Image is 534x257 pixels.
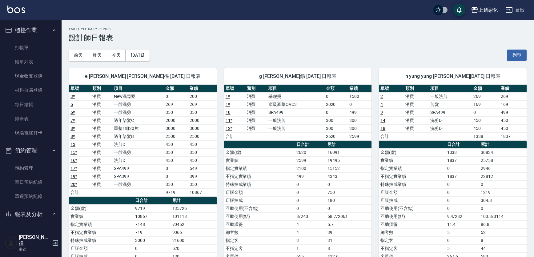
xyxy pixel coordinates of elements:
td: 300 [324,116,348,124]
td: 消費 [404,108,429,116]
th: 業績 [499,85,527,93]
button: 前天 [69,50,88,61]
td: 不指定實業績 [224,172,295,180]
td: 1837 [446,156,480,164]
div: 上越彰化 [478,6,498,14]
td: 一般洗剪 [112,108,164,116]
td: 0 [295,188,326,196]
td: 合計 [69,188,91,196]
td: 重整1組20片 [112,124,164,132]
td: 269 [472,92,499,100]
td: 1338 [446,148,480,156]
td: 19495 [326,156,371,164]
a: 14 [380,118,385,123]
td: 0 [479,180,527,188]
td: 103.8/3114 [479,212,527,220]
td: 5.7 [326,220,371,228]
button: [DATE] [126,50,149,61]
td: 1338 [472,132,499,140]
td: 實業績 [379,156,445,164]
table: a dense table [379,85,527,141]
td: 300 [348,116,371,124]
th: 單號 [379,85,404,93]
td: 11.4 [446,220,480,228]
td: 5 [446,244,480,252]
th: 業績 [348,85,371,93]
td: 消費 [91,132,113,140]
td: 15152 [326,164,371,172]
th: 類別 [91,85,113,93]
td: 9719 [134,204,171,212]
td: 2000 [188,116,217,124]
td: 消費 [404,100,429,108]
td: 實業績 [224,156,295,164]
td: 520 [171,244,217,252]
a: 5 [70,102,73,107]
img: Person [5,237,17,249]
td: 互助獲得 [379,220,445,228]
table: a dense table [69,85,217,197]
td: 0 [326,180,371,188]
th: 日合計 [134,197,171,205]
td: 52 [479,228,527,236]
td: 10867 [188,188,217,196]
td: 不指定實業績 [379,172,445,180]
td: 一般洗剪 [267,124,324,132]
button: 預約管理 [2,143,59,159]
td: 9.4/282 [446,212,480,220]
td: 101118 [171,212,217,220]
td: 30834 [479,148,527,156]
td: 消費 [404,124,429,132]
td: SPA399 [112,172,164,180]
a: 帳單列表 [2,55,59,69]
td: 300 [348,124,371,132]
td: SPA499 [112,164,164,172]
td: 450 [188,156,217,164]
h2: Employee Daily Report [69,27,527,31]
th: 類別 [404,85,429,93]
td: 0 [164,92,188,100]
td: 一般洗剪 [429,92,472,100]
td: 169 [499,100,527,108]
td: 1837 [499,132,527,140]
td: 指定客 [379,236,445,244]
td: New洗專案 [112,92,164,100]
td: 實業績 [69,212,134,220]
td: 特殊抽成業績 [379,180,445,188]
td: 剪髮 [429,100,472,108]
a: 材料自購登錄 [2,83,59,97]
td: 8/240 [295,212,326,220]
td: 169 [472,100,499,108]
td: 2500 [188,132,217,140]
a: 單日預約紀錄 [2,175,59,189]
h3: 設計師日報表 [69,34,527,42]
td: SPA499 [267,108,324,116]
td: 9066 [171,228,217,236]
td: 消費 [404,92,429,100]
td: 頂級豪華OVC3 [267,100,324,108]
td: 499 [295,172,326,180]
td: 399 [188,172,217,180]
td: 450 [188,140,217,148]
th: 日合計 [295,141,326,149]
td: 350 [188,148,217,156]
td: 互助獲得 [224,220,295,228]
td: 2599 [295,156,326,164]
td: 350 [188,108,217,116]
td: 過年染髮B [112,132,164,140]
a: 現金收支登錄 [2,69,59,83]
td: 9719 [164,188,188,196]
th: 金額 [472,85,499,93]
td: SPA499 [429,108,472,116]
th: 項目 [429,85,472,93]
td: 消費 [245,92,267,100]
button: 上越彰化 [468,4,500,16]
span: e [PERSON_NAME] [PERSON_NAME]徨 [DATE] 日報表 [76,73,209,79]
td: 0 [134,244,171,252]
td: 2946 [479,164,527,172]
td: 指定實業績 [379,164,445,172]
td: 0 [164,164,188,172]
td: 0 [295,204,326,212]
img: Logo [7,6,25,13]
td: 269 [188,100,217,108]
